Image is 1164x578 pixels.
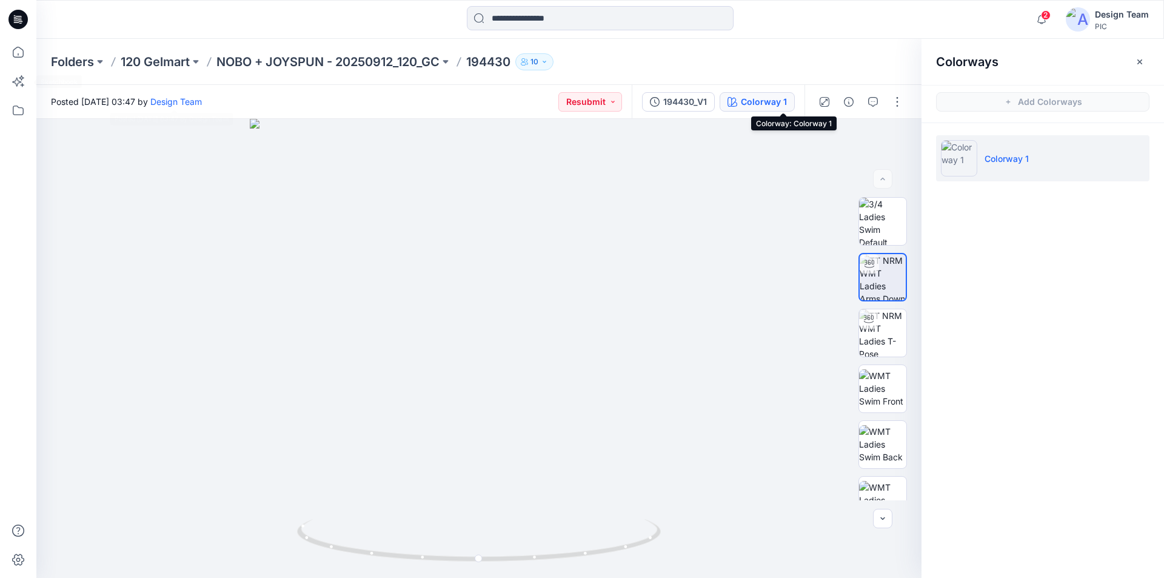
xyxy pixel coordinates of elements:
[663,95,707,109] div: 194430_V1
[515,53,554,70] button: 10
[150,96,202,107] a: Design Team
[216,53,440,70] a: NOBO + JOYSPUN - 20250912_120_GC
[720,92,795,112] button: Colorway 1
[741,95,787,109] div: Colorway 1
[839,92,858,112] button: Details
[859,369,906,408] img: WMT Ladies Swim Front
[1041,10,1051,20] span: 2
[859,309,906,357] img: TT NRM WMT Ladies T-Pose
[51,95,202,108] span: Posted [DATE] 03:47 by
[121,53,190,70] a: 120 Gelmart
[1095,7,1149,22] div: Design Team
[642,92,715,112] button: 194430_V1
[936,55,998,69] h2: Colorways
[859,198,906,245] img: 3/4 Ladies Swim Default
[1066,7,1090,32] img: avatar
[859,481,906,519] img: WMT Ladies Swim Left
[466,53,510,70] p: 194430
[941,140,977,176] img: Colorway 1
[1095,22,1149,31] div: PIC
[985,152,1029,165] p: Colorway 1
[859,425,906,463] img: WMT Ladies Swim Back
[860,254,906,300] img: TT NRM WMT Ladies Arms Down
[51,53,94,70] a: Folders
[530,55,538,69] p: 10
